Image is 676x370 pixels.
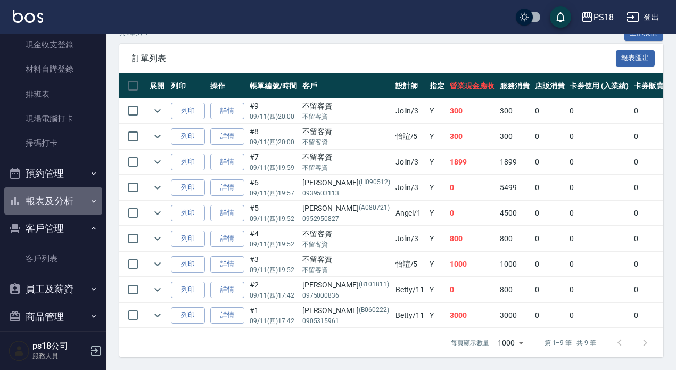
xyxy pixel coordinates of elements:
p: 09/11 (四) 19:52 [250,214,297,224]
p: 不留客資 [302,137,390,147]
div: 1000 [493,328,527,357]
img: Logo [13,10,43,23]
p: 09/11 (四) 20:00 [250,137,297,147]
td: 1899 [497,150,532,175]
td: 800 [497,277,532,302]
td: 0 [567,98,631,124]
button: 預約管理 [4,160,102,187]
th: 營業現金應收 [447,73,497,98]
td: Y [427,150,447,175]
button: 列印 [171,154,205,170]
p: 09/11 (四) 19:52 [250,265,297,275]
button: 列印 [171,231,205,247]
div: 不留客資 [302,228,390,240]
th: 指定 [427,73,447,98]
td: 0 [567,124,631,149]
button: 報表及分析 [4,187,102,215]
td: Y [427,175,447,200]
p: 09/11 (四) 20:00 [250,112,297,121]
a: 現金收支登錄 [4,32,102,57]
th: 店販消費 [532,73,567,98]
div: 不留客資 [302,101,390,112]
td: Y [427,252,447,277]
th: 列印 [168,73,208,98]
p: 服務人員 [32,351,87,361]
td: #2 [247,277,300,302]
td: 4500 [497,201,532,226]
p: (A080721) [359,203,390,214]
div: PS18 [593,11,614,24]
p: 不留客資 [302,265,390,275]
td: 0 [567,303,631,328]
p: 09/11 (四) 19:59 [250,163,297,172]
td: #4 [247,226,300,251]
button: expand row [150,179,166,195]
td: #3 [247,252,300,277]
td: 0 [532,175,567,200]
td: 0 [532,303,567,328]
td: 0 [532,150,567,175]
p: 不留客資 [302,240,390,249]
th: 設計師 [393,73,427,98]
td: Betty /11 [393,303,427,328]
div: [PERSON_NAME] [302,279,390,291]
td: #1 [247,303,300,328]
td: 0 [532,201,567,226]
td: 0 [567,252,631,277]
td: 0 [567,226,631,251]
p: (B060222) [359,305,389,316]
td: #8 [247,124,300,149]
p: 每頁顯示數量 [451,338,489,348]
a: 掃碼打卡 [4,131,102,155]
div: 不留客資 [302,254,390,265]
td: 1000 [497,252,532,277]
div: 不留客資 [302,126,390,137]
td: Y [427,277,447,302]
td: Y [427,98,447,124]
button: save [550,6,571,28]
th: 服務消費 [497,73,532,98]
div: [PERSON_NAME] [302,305,390,316]
img: Person [9,340,30,361]
td: 300 [447,98,497,124]
td: #7 [247,150,300,175]
p: 09/11 (四) 17:42 [250,291,297,300]
td: Y [427,124,447,149]
button: expand row [150,256,166,272]
td: 0 [532,252,567,277]
a: 詳情 [210,128,244,145]
button: expand row [150,154,166,170]
td: 1899 [447,150,497,175]
td: 1000 [447,252,497,277]
p: (B101811) [359,279,389,291]
button: expand row [150,103,166,119]
a: 客戶列表 [4,246,102,271]
td: 0 [447,201,497,226]
td: Y [427,226,447,251]
button: 員工及薪資 [4,275,102,303]
td: 怡諠 /5 [393,124,427,149]
p: 0939503113 [302,188,390,198]
th: 客戶 [300,73,393,98]
td: Y [427,303,447,328]
td: 800 [497,226,532,251]
button: 列印 [171,205,205,221]
a: 詳情 [210,282,244,298]
div: [PERSON_NAME] [302,203,390,214]
td: 300 [497,98,532,124]
td: 3000 [497,303,532,328]
div: [PERSON_NAME] [302,177,390,188]
button: expand row [150,307,166,323]
button: 列印 [171,103,205,119]
td: 300 [447,124,497,149]
td: Betty /11 [393,277,427,302]
a: 詳情 [210,256,244,273]
p: 第 1–9 筆 共 9 筆 [545,338,596,348]
button: 登出 [622,7,663,27]
p: (LI090512) [359,177,390,188]
a: 現場電腦打卡 [4,106,102,131]
button: PS18 [576,6,618,28]
th: 卡券使用 (入業績) [567,73,631,98]
div: 不留客資 [302,152,390,163]
button: 客戶管理 [4,215,102,242]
